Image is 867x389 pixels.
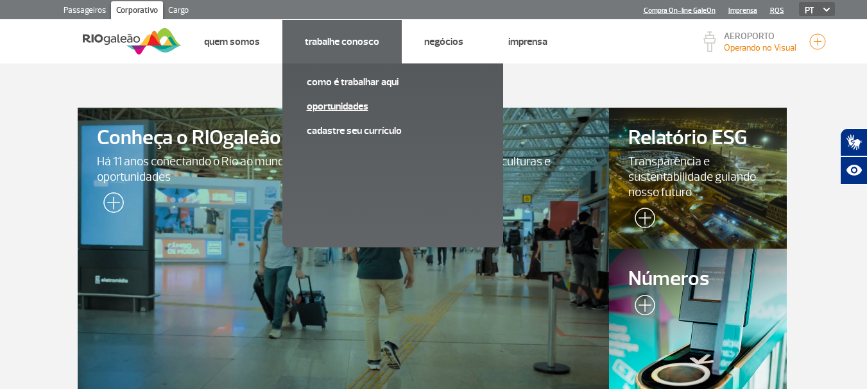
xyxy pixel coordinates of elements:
a: Negócios [424,35,463,48]
span: Relatório ESG [628,127,767,149]
span: Há 11 anos conectando o Rio ao mundo e sendo a porta de entrada para pessoas, culturas e oportuni... [97,154,590,185]
a: Corporativo [111,1,163,22]
div: Plugin de acessibilidade da Hand Talk. [840,128,867,185]
a: Relatório ESGTransparência e sustentabilidade guiando nosso futuro [609,108,786,249]
a: Cadastre seu currículo [307,124,479,138]
img: leia-mais [628,295,655,320]
span: Números [628,268,767,290]
a: RQS [770,6,784,15]
a: Imprensa [728,6,757,15]
a: Oportunidades [307,99,479,113]
button: Abrir recursos assistivos. [840,156,867,185]
p: Visibilidade de 10000m [724,41,796,54]
a: Como é trabalhar aqui [307,75,479,89]
button: Abrir tradutor de língua de sinais. [840,128,867,156]
span: Transparência e sustentabilidade guiando nosso futuro [628,154,767,200]
img: leia-mais [97,192,124,218]
p: AEROPORTO [724,32,796,41]
a: Imprensa [508,35,547,48]
a: Quem Somos [204,35,260,48]
a: Compra On-line GaleOn [644,6,716,15]
img: leia-mais [628,208,655,233]
a: Trabalhe Conosco [305,35,379,48]
span: Conheça o RIOgaleão [97,127,590,149]
a: Cargo [163,1,194,22]
a: Passageiros [58,1,111,22]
